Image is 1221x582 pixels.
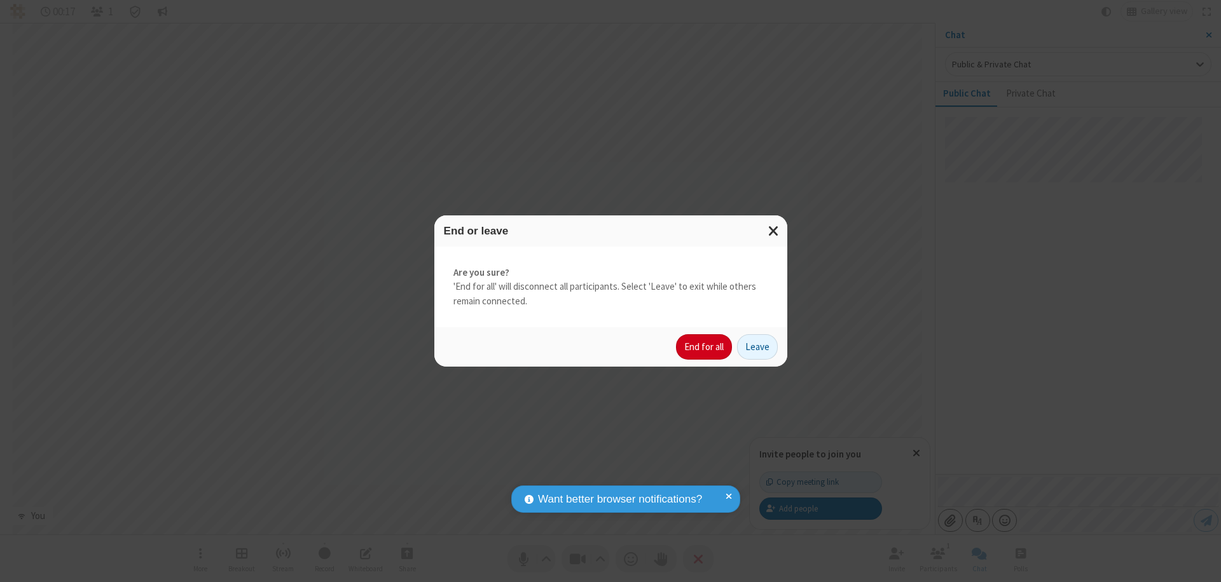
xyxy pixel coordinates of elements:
h3: End or leave [444,225,778,237]
strong: Are you sure? [453,266,768,280]
span: Want better browser notifications? [538,491,702,508]
button: Close modal [761,215,787,247]
button: End for all [676,334,732,360]
button: Leave [737,334,778,360]
div: 'End for all' will disconnect all participants. Select 'Leave' to exit while others remain connec... [434,247,787,328]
